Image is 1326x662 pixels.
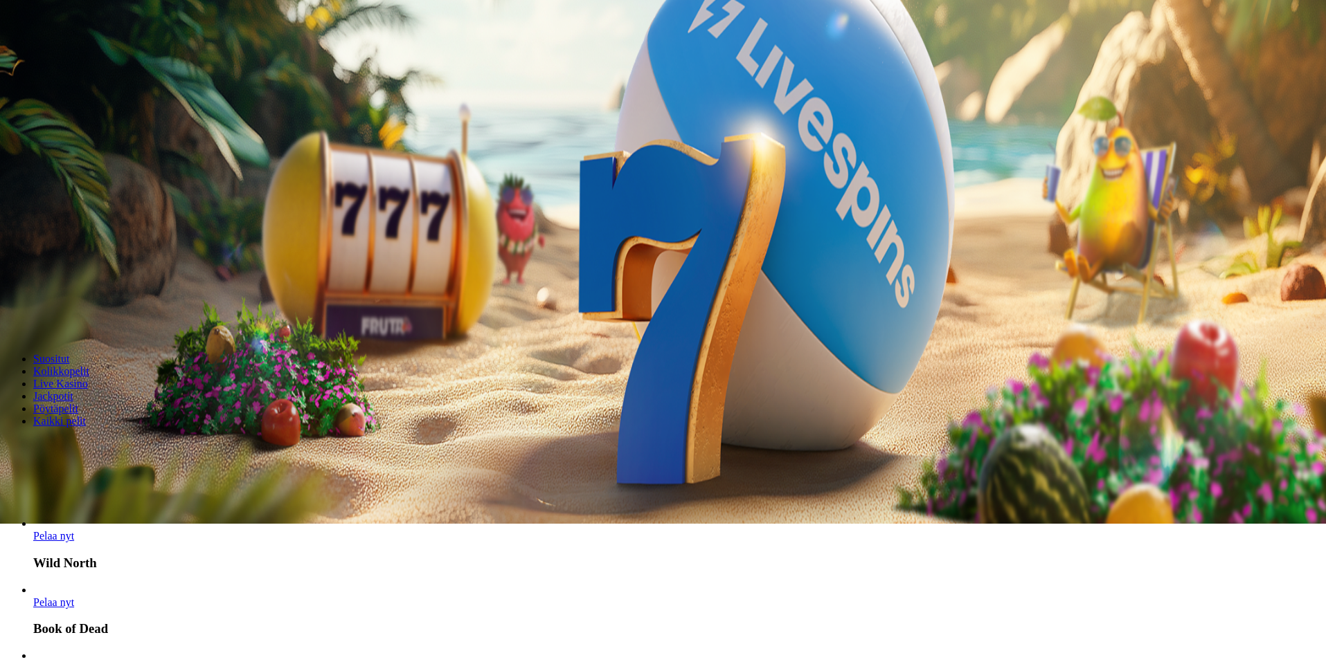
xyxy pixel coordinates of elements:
[33,584,1320,637] article: Book of Dead
[33,353,69,365] a: Suositut
[33,390,73,402] a: Jackpotit
[33,530,74,542] a: Wild North
[33,596,74,608] a: Book of Dead
[6,329,1320,427] nav: Lobby
[33,555,1320,571] h3: Wild North
[33,365,89,377] a: Kolikkopelit
[33,596,74,608] span: Pelaa nyt
[33,621,1320,636] h3: Book of Dead
[6,329,1320,453] header: Lobby
[33,530,74,542] span: Pelaa nyt
[33,415,86,427] a: Kaikki pelit
[33,378,88,389] a: Live Kasino
[33,403,78,414] a: Pöytäpelit
[33,517,1320,571] article: Wild North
